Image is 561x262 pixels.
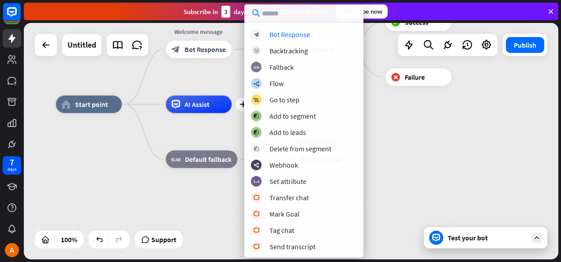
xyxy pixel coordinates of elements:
i: block_failure [391,72,400,81]
i: builder_tree [253,81,259,86]
div: Tag chat [269,226,294,235]
span: Default fallback [185,155,232,164]
i: block_bot_response [254,32,259,37]
div: Subscribe in days to get your first month for $1 [183,6,329,18]
div: Transfer chat [269,193,309,202]
i: home_2 [62,100,71,109]
div: Flow [269,79,284,88]
span: Start point [75,100,108,109]
div: Bot Response [269,30,310,39]
button: Open LiveChat chat widget [7,4,34,30]
i: block_livechat [253,228,260,233]
div: 7 [10,158,14,166]
i: block_set_attribute [254,179,259,184]
span: Bot Response [185,45,226,54]
i: block_add_to_segment [253,130,259,135]
span: Failure [405,72,425,81]
i: block_success [391,18,400,26]
div: Test your bot [448,233,527,242]
i: block_livechat [253,244,260,250]
i: block_fallback [254,64,259,70]
i: webhooks [254,162,259,168]
div: Go to step [269,95,299,104]
div: Mark Goal [269,210,299,218]
i: plus [239,101,246,107]
i: block_bot_response [172,45,180,54]
i: block_add_to_segment [253,113,259,119]
div: Send transcript [269,242,315,251]
a: 7 days [3,156,21,175]
div: days [7,166,16,172]
i: block_livechat [253,195,260,201]
div: Backtracking [269,46,308,55]
div: Fallback [269,63,294,71]
div: Delete from segment [269,144,331,153]
span: Success [405,18,429,26]
div: Add to segment [269,112,316,120]
i: block_fallback [172,155,181,164]
i: block_delete_from_segment [254,146,259,152]
div: 3 [221,6,230,18]
i: block_livechat [253,211,260,217]
i: block_goto [253,97,259,103]
i: block_backtracking [254,48,259,54]
button: Publish [506,37,544,53]
div: Untitled [67,34,96,56]
div: 100% [58,232,80,247]
div: Webhook [269,161,298,169]
div: Set attribute [269,177,307,186]
div: Add to leads [269,128,306,137]
div: Welcome message [159,27,238,36]
span: Support [151,232,176,247]
span: AI Assist [185,100,210,109]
